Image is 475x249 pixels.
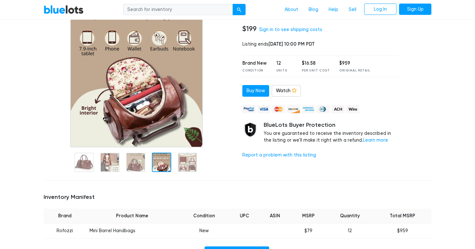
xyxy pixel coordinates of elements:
th: UPC [230,209,259,223]
a: About [280,4,303,16]
td: Mini Barrel Handbags [86,223,179,239]
th: Product Name [86,209,179,223]
a: Sign Up [399,4,431,15]
th: Condition [179,209,230,223]
h4: $199 [242,25,257,33]
th: Brand [44,209,86,223]
img: ach-b7992fed28a4f97f893c574229be66187b9afb3f1a8d16a4691d3d3140a8ab00.png [332,105,344,113]
td: $959 [374,223,431,239]
div: 12 [276,60,292,67]
h5: BlueLots Buyer Protection [264,122,398,129]
th: Total MSRP [374,209,431,223]
td: $79 [291,223,326,239]
a: Sell [343,4,362,16]
div: You are guaranteed to receive the inventory described in the listing or we'll make it right with ... [264,122,398,144]
a: Sign in to see shipping costs [259,27,322,32]
a: Report a problem with this listing [242,152,316,158]
th: MSRP [291,209,326,223]
span: [DATE] 10:00 PM PDT [269,41,315,47]
a: Blog [303,4,323,16]
th: Quantity [326,209,374,223]
a: Buy Now [242,85,269,97]
div: Listing ends [242,41,398,48]
img: american_express-ae2a9f97a040b4b41f6397f7637041a5861d5f99d0716c09922aba4e24c8547d.png [302,105,315,113]
img: wire-908396882fe19aaaffefbd8e17b12f2f29708bd78693273c0e28e3a24408487f.png [346,105,359,113]
img: visa-79caf175f036a155110d1892330093d4c38f53c55c9ec9e2c3a54a56571784bb.png [257,105,270,113]
td: New [179,223,230,239]
a: Watch [272,85,301,97]
a: Learn more [363,137,388,143]
img: mastercard-42073d1d8d11d6635de4c079ffdb20a4f30a903dc55d1612383a1b395dd17f39.png [272,105,285,113]
div: $959 [339,60,370,67]
div: Units [276,68,292,73]
a: Log In [364,4,396,15]
h5: Inventory Manifest [44,194,431,201]
a: Help [323,4,343,16]
img: buyer_protection_shield-3b65640a83011c7d3ede35a8e5a80bfdfaa6a97447f0071c1475b91a4b0b3d01.png [242,122,259,138]
td: 12 [326,223,374,239]
th: ASIN [259,209,291,223]
div: Original Retail [339,68,370,73]
td: Rofozzi [44,223,86,239]
div: Brand New [242,60,267,67]
div: Per Unit Cost [302,68,330,73]
img: diners_club-c48f30131b33b1bb0e5d0e2dbd43a8bea4cb12cb2961413e2f4250e06c020426.png [317,105,330,113]
div: $16.58 [302,60,330,67]
img: paypal_credit-80455e56f6e1299e8d57f40c0dcee7b8cd4ae79b9eccbfc37e2480457ba36de9.png [242,105,255,113]
input: Search for inventory [123,4,233,16]
a: BlueLots [44,5,84,14]
img: discover-82be18ecfda2d062aad2762c1ca80e2d36a4073d45c9e0ffae68cd515fbd3d32.png [287,105,300,113]
div: Condition [242,68,267,73]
